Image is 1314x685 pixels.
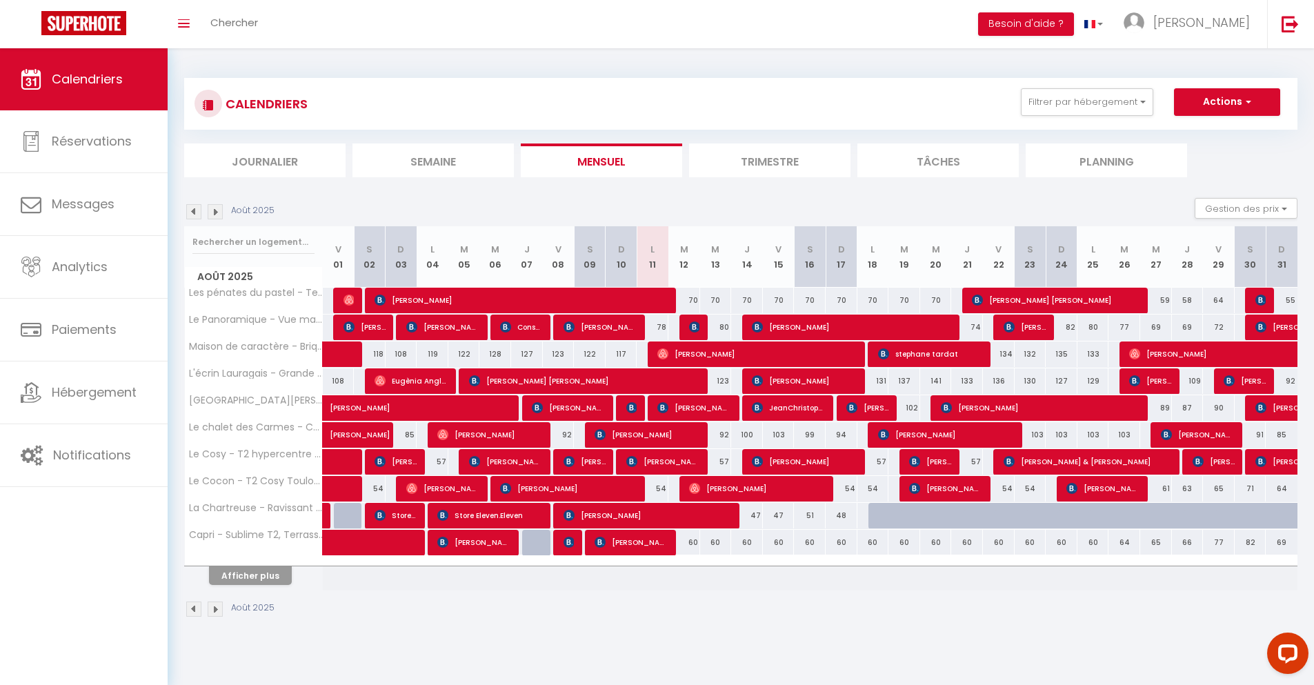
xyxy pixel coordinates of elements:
[397,243,404,256] abbr: D
[555,243,561,256] abbr: V
[752,395,826,421] span: JeanChristophe Moinet
[1140,476,1172,502] div: 61
[1120,243,1128,256] abbr: M
[1058,243,1065,256] abbr: D
[500,314,542,340] span: Consolación Jurado
[469,368,701,394] span: [PERSON_NAME] [PERSON_NAME]
[1046,422,1077,448] div: 103
[826,226,857,288] th: 17
[1172,315,1204,340] div: 69
[323,395,355,421] a: [PERSON_NAME]
[1021,88,1153,116] button: Filtrer par hébergement
[1215,243,1222,256] abbr: V
[995,243,1002,256] abbr: V
[1077,422,1109,448] div: 103
[657,395,731,421] span: [PERSON_NAME]
[430,243,435,256] abbr: L
[437,421,543,448] span: [PERSON_NAME]
[448,226,480,288] th: 05
[909,475,983,502] span: [PERSON_NAME]
[857,449,889,475] div: 57
[460,243,468,256] abbr: M
[1172,476,1204,502] div: 63
[52,70,123,88] span: Calendriers
[700,226,732,288] th: 13
[763,422,795,448] div: 103
[1108,530,1140,555] div: 64
[1108,315,1140,340] div: 77
[700,530,732,555] div: 60
[1203,476,1235,502] div: 65
[344,314,386,340] span: [PERSON_NAME]
[763,503,795,528] div: 47
[826,503,857,528] div: 48
[668,226,700,288] th: 12
[1266,530,1297,555] div: 69
[888,530,920,555] div: 60
[606,341,637,367] div: 117
[1203,288,1235,313] div: 64
[826,530,857,555] div: 60
[375,448,417,475] span: [PERSON_NAME] [PERSON_NAME]
[857,368,889,394] div: 131
[857,143,1019,177] li: Tâches
[878,421,1015,448] span: [PERSON_NAME]
[532,395,606,421] span: [PERSON_NAME]
[386,341,417,367] div: 108
[1193,448,1235,475] span: [PERSON_NAME]
[637,476,668,502] div: 54
[1015,530,1046,555] div: 60
[1172,395,1204,421] div: 87
[417,226,448,288] th: 04
[1077,226,1109,288] th: 25
[752,314,953,340] span: [PERSON_NAME]
[826,422,857,448] div: 94
[744,243,750,256] abbr: J
[964,243,970,256] abbr: J
[951,368,983,394] div: 133
[417,449,448,475] div: 57
[700,315,732,340] div: 80
[469,448,543,475] span: [PERSON_NAME]
[448,341,480,367] div: 122
[763,288,795,313] div: 70
[763,226,795,288] th: 15
[222,88,308,119] h3: CALENDRIERS
[731,530,763,555] div: 60
[1046,368,1077,394] div: 127
[524,243,530,256] abbr: J
[479,226,511,288] th: 06
[983,530,1015,555] div: 60
[1077,341,1109,367] div: 133
[1203,530,1235,555] div: 77
[1266,476,1297,502] div: 64
[41,11,126,35] img: Super Booking
[323,368,355,394] div: 108
[888,368,920,394] div: 137
[335,243,341,256] abbr: V
[870,243,875,256] abbr: L
[1046,226,1077,288] th: 24
[920,288,952,313] div: 70
[52,258,108,275] span: Analytics
[972,287,1141,313] span: [PERSON_NAME] [PERSON_NAME]
[731,503,763,528] div: 47
[1015,422,1046,448] div: 103
[1224,368,1266,394] span: [PERSON_NAME]
[187,476,325,486] span: Le Cocon - T2 Cosy Toulouse hypercentre avec Parking
[920,530,952,555] div: 60
[1282,15,1299,32] img: logout
[878,341,984,367] span: stephane tardat
[417,341,448,367] div: 119
[1278,243,1285,256] abbr: D
[657,341,858,367] span: [PERSON_NAME]
[564,529,574,555] span: [PERSON_NAME]
[1015,476,1046,502] div: 54
[775,243,782,256] abbr: V
[1004,448,1173,475] span: [PERSON_NAME] & [PERSON_NAME]
[185,267,322,287] span: Août 2025
[543,226,575,288] th: 08
[807,243,813,256] abbr: S
[574,226,606,288] th: 09
[794,226,826,288] th: 16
